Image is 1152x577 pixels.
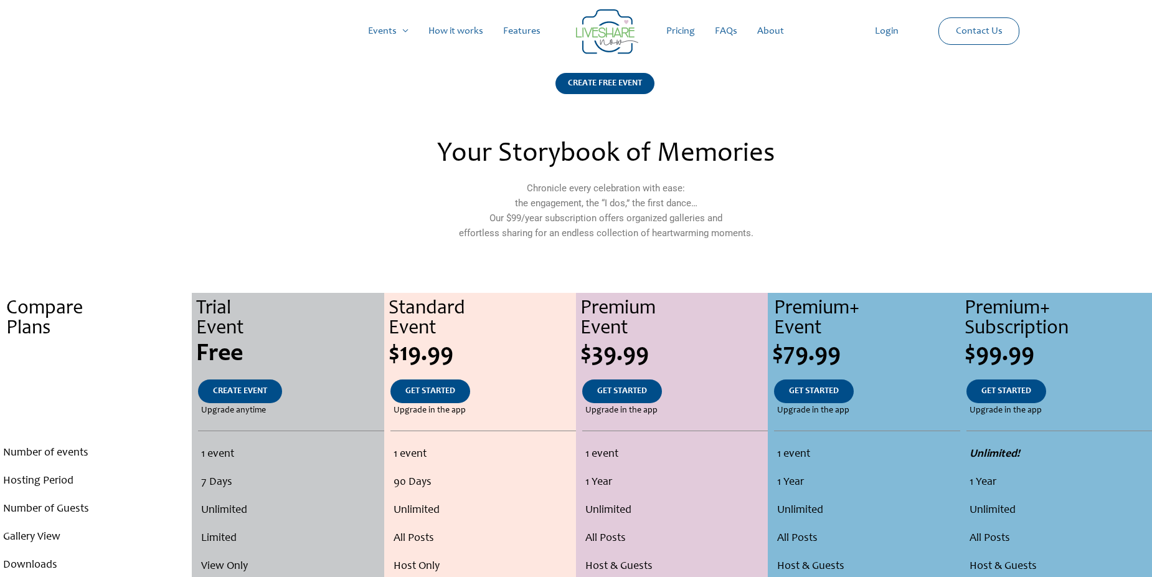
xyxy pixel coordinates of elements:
span: Upgrade anytime [201,403,266,418]
li: 1 Year [777,469,956,497]
div: $79.99 [772,342,960,367]
div: Standard Event [389,299,576,339]
li: Unlimited [970,497,1149,525]
a: FAQs [705,11,747,51]
a: CREATE FREE EVENT [555,73,654,110]
div: Premium+ Subscription [965,299,1152,339]
li: Unlimited [201,497,380,525]
li: 1 Year [970,469,1149,497]
li: All Posts [394,525,573,553]
span: Upgrade in the app [394,403,466,418]
a: GET STARTED [390,379,470,403]
a: CREATE EVENT [198,379,282,403]
span: GET STARTED [405,387,455,396]
li: 1 event [777,441,956,469]
h2: Your Storybook of Memories [336,141,876,168]
li: 1 Year [585,469,765,497]
li: Number of Guests [3,495,189,523]
a: Login [865,11,909,51]
span: GET STARTED [789,387,839,396]
li: 7 Days [201,469,380,497]
li: 1 event [201,441,380,469]
a: GET STARTED [966,379,1046,403]
li: Unlimited [585,497,765,525]
li: All Posts [585,525,765,553]
p: Chronicle every celebration with ease: the engagement, the “I dos,” the first dance… Our $99/year... [336,181,876,241]
div: Trial Event [196,299,384,339]
span: Upgrade in the app [777,403,849,418]
div: $19.99 [389,342,576,367]
a: How it works [418,11,493,51]
a: GET STARTED [582,379,662,403]
div: Premium+ Event [774,299,960,339]
li: 90 Days [394,469,573,497]
a: GET STARTED [774,379,854,403]
div: Free [196,342,384,367]
div: Compare Plans [6,299,192,339]
span: Upgrade in the app [970,403,1042,418]
li: Gallery View [3,523,189,551]
nav: Site Navigation [22,11,1130,51]
strong: Unlimited! [970,449,1020,460]
li: Number of events [3,439,189,467]
li: All Posts [970,525,1149,553]
span: GET STARTED [981,387,1031,396]
div: $99.99 [965,342,1152,367]
li: Unlimited [394,497,573,525]
a: Features [493,11,550,51]
li: 1 event [585,441,765,469]
div: Premium Event [580,299,768,339]
a: About [747,11,794,51]
li: 1 event [394,441,573,469]
li: All Posts [777,525,956,553]
li: Unlimited [777,497,956,525]
span: . [95,406,97,415]
span: GET STARTED [597,387,647,396]
li: Hosting Period [3,467,189,495]
span: Upgrade in the app [585,403,658,418]
div: $39.99 [580,342,768,367]
a: Contact Us [946,18,1013,44]
span: . [93,342,99,367]
li: Limited [201,525,380,553]
div: CREATE FREE EVENT [555,73,654,94]
img: LiveShare logo - Capture & Share Event Memories [576,9,638,54]
a: Pricing [656,11,705,51]
span: . [95,387,97,396]
a: Events [358,11,418,51]
span: CREATE EVENT [213,387,267,396]
a: . [80,379,112,403]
